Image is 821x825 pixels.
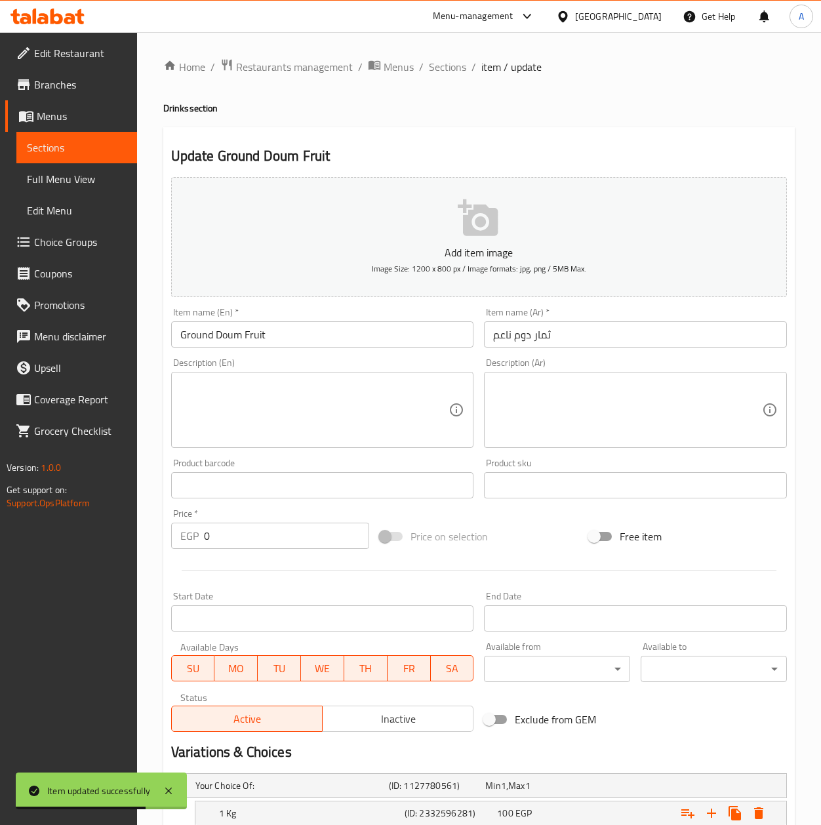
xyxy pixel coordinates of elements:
li: / [210,59,215,75]
div: Item updated successfully [47,784,150,798]
h5: (ID: 1127780561) [389,779,481,792]
button: Add item imageImage Size: 1200 x 800 px / Image formats: jpg, png / 5MB Max. [171,177,787,297]
span: Upsell [34,360,127,376]
span: Min [485,777,500,794]
span: 1 [525,777,531,794]
span: Coverage Report [34,392,127,407]
a: Menus [5,100,137,132]
a: Sections [16,132,137,163]
span: Active [177,710,317,729]
h2: Variations & Choices [171,742,787,762]
li: / [419,59,424,75]
button: Active [171,706,323,732]
span: Branches [34,77,127,92]
span: Restaurants management [236,59,353,75]
span: Price on selection [411,529,488,544]
a: Edit Restaurant [5,37,137,69]
h5: Your Choice Of: [195,779,384,792]
a: Menu disclaimer [5,321,137,352]
span: Menus [384,59,414,75]
span: MO [220,659,252,678]
button: WE [301,655,344,681]
span: Menus [37,108,127,124]
a: Sections [429,59,466,75]
button: TH [344,655,388,681]
span: TH [350,659,382,678]
a: Choice Groups [5,226,137,258]
a: Coverage Report [5,384,137,415]
button: Inactive [322,706,473,732]
span: Version: [7,459,39,476]
a: Home [163,59,205,75]
a: Restaurants management [220,58,353,75]
span: SA [436,659,469,678]
span: Max [508,777,525,794]
span: Menu disclaimer [34,329,127,344]
button: Add choice group [676,801,700,825]
span: Free item [620,529,662,544]
div: [GEOGRAPHIC_DATA] [575,9,662,24]
button: Delete 1 Kg [747,801,771,825]
span: Full Menu View [27,171,127,187]
span: 1 [501,777,506,794]
button: MO [214,655,258,681]
div: Expand [172,774,786,797]
span: 1.0.0 [41,459,61,476]
li: / [358,59,363,75]
nav: breadcrumb [163,58,795,75]
button: SA [431,655,474,681]
a: Promotions [5,289,137,321]
input: Enter name Ar [484,321,787,348]
button: Add new choice [700,801,723,825]
span: WE [306,659,339,678]
button: SU [171,655,215,681]
span: Grocery Checklist [34,423,127,439]
p: Add item image [191,245,767,260]
span: 100 [497,805,513,822]
a: Full Menu View [16,163,137,195]
button: TU [258,655,301,681]
span: Choice Groups [34,234,127,250]
div: , [485,779,577,792]
a: Support.OpsPlatform [7,494,90,512]
a: Edit Menu [16,195,137,226]
span: FR [393,659,426,678]
span: Edit Restaurant [34,45,127,61]
span: Get support on: [7,481,67,498]
span: Promotions [34,297,127,313]
h5: 1 Kg [219,807,399,820]
span: EGP [515,805,532,822]
div: ​ [484,656,630,682]
button: FR [388,655,431,681]
span: Sections [27,140,127,155]
a: Branches [5,69,137,100]
div: Expand [195,801,786,825]
li: / [471,59,476,75]
p: EGP [180,528,199,544]
span: Inactive [328,710,468,729]
span: Edit Menu [27,203,127,218]
div: Menu-management [433,9,513,24]
a: Grocery Checklist [5,415,137,447]
input: Please enter product barcode [171,472,474,498]
input: Please enter price [204,523,369,549]
span: A [799,9,804,24]
h2: Update Ground Doum Fruit [171,146,787,166]
input: Enter name En [171,321,474,348]
a: Menus [368,58,414,75]
span: SU [177,659,210,678]
a: Coupons [5,258,137,289]
div: ​ [641,656,787,682]
span: item / update [481,59,542,75]
h5: (ID: 2332596281) [405,807,492,820]
button: Clone new choice [723,801,747,825]
span: Exclude from GEM [515,712,596,727]
span: TU [263,659,296,678]
h4: Drinks section [163,102,795,115]
span: Image Size: 1200 x 800 px / Image formats: jpg, png / 5MB Max. [372,261,586,276]
a: Upsell [5,352,137,384]
input: Please enter product sku [484,472,787,498]
span: Coupons [34,266,127,281]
